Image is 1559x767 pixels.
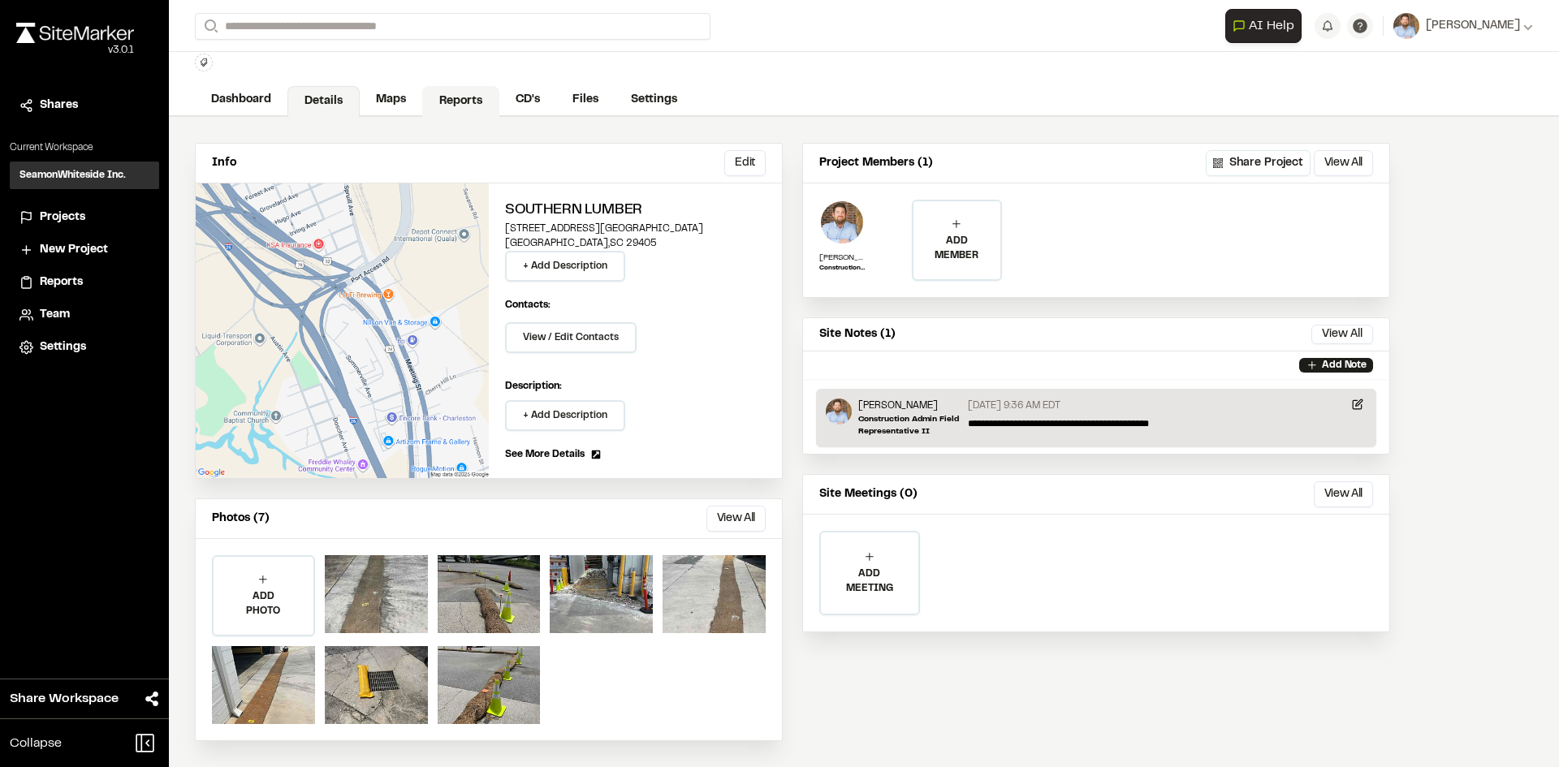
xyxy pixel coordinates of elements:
[819,200,865,245] img: Shawn Simons
[19,274,149,291] a: Reports
[499,84,556,115] a: CD's
[821,567,918,596] p: ADD MEETING
[19,338,149,356] a: Settings
[819,264,865,274] p: Construction Admin Field Representative II
[195,13,224,40] button: Search
[10,689,119,709] span: Share Workspace
[724,150,766,176] button: Edit
[505,236,766,251] p: [GEOGRAPHIC_DATA] , SC 29405
[214,589,313,618] p: ADD PHOTO
[19,97,149,114] a: Shares
[16,43,134,58] div: Oh geez...please don't...
[968,399,1060,413] p: [DATE] 9:36 AM EDT
[819,325,896,343] p: Site Notes (1)
[19,168,126,183] h3: SeamonWhiteside Inc.
[505,379,766,394] p: Description:
[858,399,961,413] p: [PERSON_NAME]
[212,510,270,528] p: Photos (7)
[505,200,766,222] h2: Southern Lumber
[1322,358,1367,373] p: Add Note
[40,338,86,356] span: Settings
[1393,13,1533,39] button: [PERSON_NAME]
[40,241,108,259] span: New Project
[1225,9,1308,43] div: Open AI Assistant
[505,400,625,431] button: + Add Description
[19,209,149,226] a: Projects
[40,306,70,324] span: Team
[1225,9,1302,43] button: Open AI Assistant
[1206,150,1311,176] button: Share Project
[195,54,213,71] button: Edit Tags
[212,154,236,172] p: Info
[16,23,134,43] img: rebrand.png
[422,86,499,117] a: Reports
[505,298,551,312] p: Contacts:
[40,209,85,226] span: Projects
[1249,16,1294,36] span: AI Help
[505,322,637,353] button: View / Edit Contacts
[913,234,1000,263] p: ADD MEMBER
[1314,150,1373,176] button: View All
[19,241,149,259] a: New Project
[19,306,149,324] a: Team
[505,251,625,282] button: + Add Description
[10,734,62,753] span: Collapse
[706,506,766,532] button: View All
[360,84,422,115] a: Maps
[819,252,865,264] p: [PERSON_NAME]
[505,222,766,236] p: [STREET_ADDRESS][GEOGRAPHIC_DATA]
[819,485,918,503] p: Site Meetings (0)
[1314,481,1373,507] button: View All
[40,274,83,291] span: Reports
[505,447,585,462] span: See More Details
[858,413,961,437] p: Construction Admin Field Representative II
[819,154,933,172] p: Project Members (1)
[1426,17,1520,35] span: [PERSON_NAME]
[1311,325,1373,344] button: View All
[287,86,360,117] a: Details
[826,399,852,424] img: Shawn Simons
[615,84,693,115] a: Settings
[195,84,287,115] a: Dashboard
[10,140,159,155] p: Current Workspace
[556,84,615,115] a: Files
[40,97,78,114] span: Shares
[1393,13,1419,39] img: User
